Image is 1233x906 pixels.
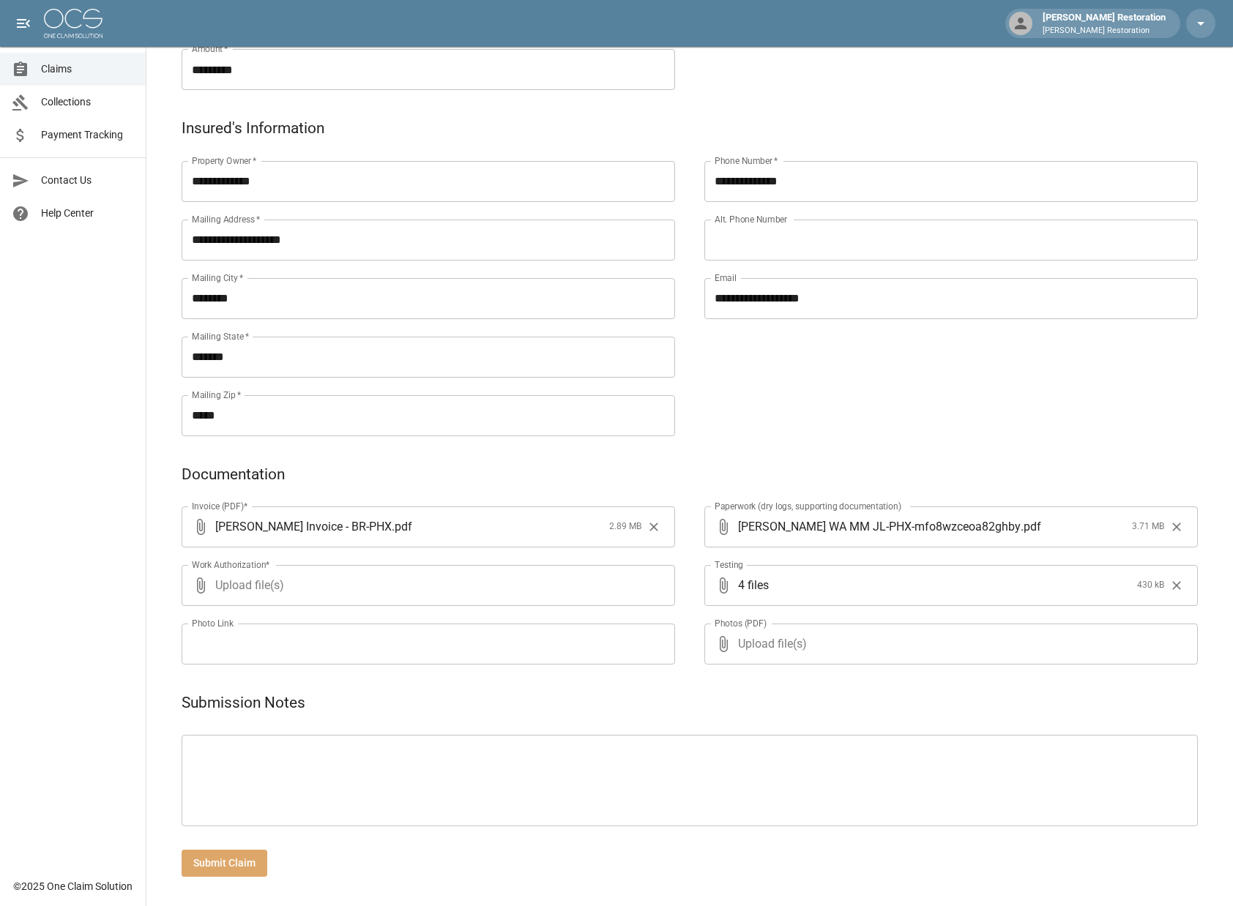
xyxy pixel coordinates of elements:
label: Invoice (PDF)* [192,500,248,512]
span: Payment Tracking [41,127,134,143]
span: 430 kB [1137,578,1164,593]
button: Clear [1166,574,1188,596]
span: [PERSON_NAME] Invoice - BR-PHX [215,518,392,535]
button: Clear [1166,516,1188,538]
label: Email [715,272,737,284]
button: Submit Claim [182,850,267,877]
label: Work Authorization* [192,558,270,571]
label: Mailing State [192,330,249,342]
label: Mailing City [192,272,244,284]
label: Alt. Phone Number [715,213,787,225]
span: Help Center [41,206,134,221]
label: Property Owner [192,154,257,167]
span: Collections [41,94,134,110]
span: 3.71 MB [1132,520,1164,534]
span: 4 files [738,565,1131,606]
label: Amount [192,42,228,55]
span: Contact Us [41,173,134,188]
button: open drawer [9,9,38,38]
img: ocs-logo-white-transparent.png [44,9,103,38]
div: [PERSON_NAME] Restoration [1037,10,1171,37]
button: Clear [643,516,665,538]
div: © 2025 One Claim Solution [13,879,133,894]
label: Testing [715,558,743,571]
span: . pdf [1021,518,1041,535]
span: 2.89 MB [609,520,641,534]
label: Mailing Address [192,213,260,225]
span: . pdf [392,518,412,535]
span: [PERSON_NAME] WA MM JL-PHX-mfo8wzceoa82ghby [738,518,1021,535]
p: [PERSON_NAME] Restoration [1043,25,1166,37]
span: Claims [41,61,134,77]
span: Upload file(s) [215,565,636,606]
label: Mailing Zip [192,389,242,401]
label: Photo Link [192,617,234,629]
label: Paperwork (dry logs, supporting documentation) [715,500,901,512]
label: Photos (PDF) [715,617,767,629]
label: Phone Number [715,154,778,167]
span: Upload file(s) [738,624,1158,664]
